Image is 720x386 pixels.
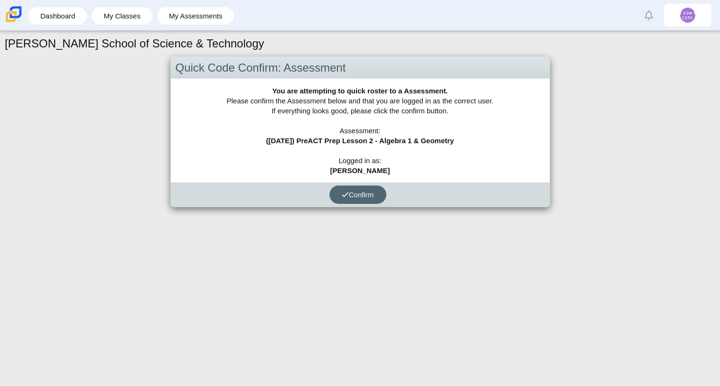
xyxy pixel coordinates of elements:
a: Alerts [638,5,659,26]
img: Carmen School of Science & Technology [4,4,24,24]
a: My Assessments [162,7,230,25]
a: Dashboard [33,7,82,25]
span: Confirm [342,191,374,199]
b: [PERSON_NAME] [330,166,390,175]
a: My Classes [96,7,148,25]
a: faith.manns.GArBwX [664,4,711,27]
b: ([DATE]) PreACT Prep Lesson 2 - Algebra 1 & Geometry [266,137,454,145]
b: You are attempting to quick roster to a Assessment. [272,87,448,95]
a: Carmen School of Science & Technology [4,18,24,26]
div: Quick Code Confirm: Assessment [171,57,550,79]
img: faith.manns.GArBwX [680,8,695,23]
div: Please confirm the Assessment below and that you are logged in as the correct user. If everything... [171,79,550,183]
h1: [PERSON_NAME] School of Science & Technology [5,36,264,52]
button: Confirm [329,185,386,204]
